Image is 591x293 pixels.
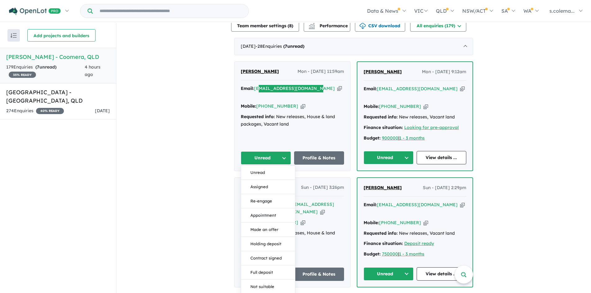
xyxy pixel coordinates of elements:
a: [EMAIL_ADDRESS][DOMAIN_NAME] [254,86,335,91]
a: 1 - 3 months [399,135,425,141]
strong: Requested info: [364,230,398,236]
strong: Finance situation: [364,241,403,246]
button: Unread [241,151,291,165]
strong: Email: [364,86,377,91]
strong: Email: [364,202,377,207]
span: Sun - [DATE] 3:26pm [301,184,344,191]
div: [DATE] [234,38,473,55]
button: Copy [301,103,305,109]
img: Openlot PRO Logo White [9,7,61,15]
strong: Email: [241,86,254,91]
img: sort.svg [11,33,17,38]
a: Profile & Notes [294,151,344,165]
span: 4 hours ago [85,64,101,77]
strong: ( unread) [283,43,304,49]
button: Copy [320,209,325,215]
a: 1 - 3 months [399,251,424,257]
a: 900000 [382,135,398,141]
button: Appointment [241,208,295,223]
strong: Mobile: [364,104,379,109]
span: Sun - [DATE] 2:29pm [423,184,466,192]
span: Mon - [DATE] 11:59am [298,68,344,75]
span: Performance [310,23,348,29]
span: [DATE] [95,108,110,113]
button: Made an offer [241,223,295,237]
img: line-chart.svg [309,23,315,26]
input: Try estate name, suburb, builder or developer [94,4,247,18]
a: Looking for pre-approval [404,125,459,130]
a: [PERSON_NAME] [364,184,402,192]
button: Performance [304,19,350,32]
strong: Budget: [364,135,381,141]
button: All enquiries (179) [410,19,466,32]
a: [PERSON_NAME] [364,68,402,76]
a: Deposit ready [404,241,434,246]
button: Add projects and builders [27,29,96,42]
button: Copy [460,86,465,92]
button: Unread [364,267,414,281]
div: New releases, House & land packages, Vacant land [241,113,344,128]
strong: Requested info: [241,114,275,119]
span: [PERSON_NAME] [241,69,279,74]
div: New releases, Vacant land [364,113,466,121]
button: Holding deposit [241,237,295,251]
button: Unread [364,151,414,164]
div: New releases, Vacant land [364,230,466,237]
button: Copy [460,202,465,208]
button: Copy [423,103,428,110]
button: Contract signed [241,251,295,265]
button: Copy [337,85,342,92]
strong: ( unread) [35,64,56,70]
a: [PERSON_NAME] [241,68,279,75]
div: | [364,251,466,258]
strong: Budget: [364,251,381,257]
button: Copy [301,219,305,226]
span: 8 [289,23,292,29]
div: | [364,135,466,142]
a: [EMAIL_ADDRESS][DOMAIN_NAME] [377,86,458,91]
a: View details ... [417,267,467,281]
h5: [GEOGRAPHIC_DATA] - [GEOGRAPHIC_DATA] , QLD [6,88,110,105]
strong: Finance situation: [364,125,403,130]
span: [PERSON_NAME] [364,185,402,190]
a: Profile & Notes [294,268,344,281]
button: Full deposit [241,265,295,280]
a: [PHONE_NUMBER] [256,103,298,109]
div: 179 Enquir ies [6,64,85,78]
button: Copy [423,220,428,226]
a: View details ... [417,151,467,164]
span: - 28 Enquir ies [256,43,304,49]
span: 7 [37,64,39,70]
a: 750000 [382,251,398,257]
span: 7 [285,43,287,49]
button: Assigned [241,180,295,194]
img: bar-chart.svg [309,25,315,29]
strong: Requested info: [364,114,398,120]
strong: Mobile: [241,103,256,109]
button: Unread [241,166,295,180]
a: [EMAIL_ADDRESS][DOMAIN_NAME] [377,202,458,207]
div: 274 Enquir ies [6,107,64,115]
a: [PHONE_NUMBER] [379,220,421,225]
a: [PHONE_NUMBER] [379,104,421,109]
strong: Mobile: [364,220,379,225]
button: Team member settings (8) [231,19,299,32]
span: s.colema... [549,8,575,14]
span: 40 % READY [36,108,64,114]
span: 35 % READY [9,72,36,78]
button: Re-engage [241,194,295,208]
button: CSV download [355,19,405,32]
span: [PERSON_NAME] [364,69,402,74]
span: Mon - [DATE] 9:12am [422,68,466,76]
img: download icon [360,23,366,29]
h5: [PERSON_NAME] - Coomera , QLD [6,53,110,61]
